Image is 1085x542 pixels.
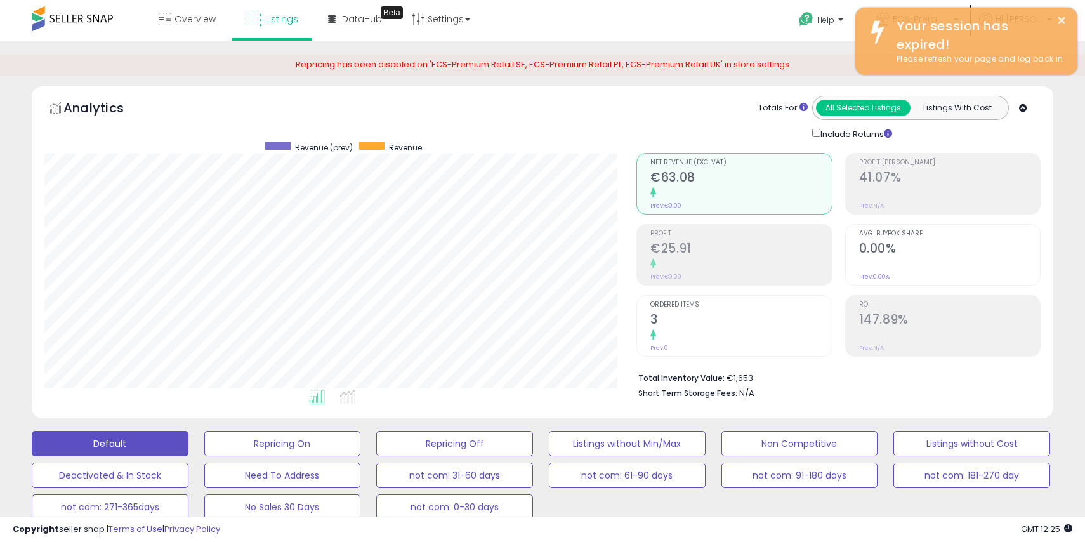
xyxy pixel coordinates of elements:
[803,126,907,141] div: Include Returns
[859,241,1040,258] h2: 0.00%
[204,463,361,488] button: Need To Address
[389,142,422,153] span: Revenue
[32,463,188,488] button: Deactivated & In Stock
[1056,13,1067,29] button: ×
[721,463,878,488] button: not com: 91-180 days
[758,102,808,114] div: Totals For
[32,431,188,456] button: Default
[63,99,148,120] h5: Analytics
[893,431,1050,456] button: Listings without Cost
[32,494,188,520] button: not com: 271-365days
[739,387,754,399] span: N/A
[13,524,220,536] div: seller snap | |
[910,100,1004,116] button: Listings With Cost
[859,273,890,281] small: Prev: 0.00%
[721,431,878,456] button: Non Competitive
[265,13,298,25] span: Listings
[817,15,834,25] span: Help
[296,58,789,70] span: Repricing has been disabled on 'ECS-Premium Retail SE, ECS-Premium Retail PL, ECS-Premium Retail ...
[342,13,382,25] span: DataHub
[859,230,1040,237] span: Avg. Buybox Share
[650,273,681,281] small: Prev: €0.00
[164,523,220,535] a: Privacy Policy
[650,301,831,308] span: Ordered Items
[887,53,1068,65] div: Please refresh your page and log back in
[109,523,162,535] a: Terms of Use
[204,431,361,456] button: Repricing On
[650,202,681,209] small: Prev: €0.00
[893,463,1050,488] button: not com: 181-270 day
[650,344,668,352] small: Prev: 0
[295,142,353,153] span: Revenue (prev)
[859,301,1040,308] span: ROI
[816,100,911,116] button: All Selected Listings
[789,2,856,41] a: Help
[381,6,403,19] div: Tooltip anchor
[376,494,533,520] button: not com: 0-30 days
[650,230,831,237] span: Profit
[1021,523,1072,535] span: 2025-10-7 12:25 GMT
[650,159,831,166] span: Net Revenue (Exc. VAT)
[638,388,737,399] b: Short Term Storage Fees:
[887,17,1068,53] div: Your session has expired!
[859,344,884,352] small: Prev: N/A
[204,494,361,520] button: No Sales 30 Days
[798,11,814,27] i: Get Help
[549,463,706,488] button: not com: 61-90 days
[650,312,831,329] h2: 3
[650,170,831,187] h2: €63.08
[859,159,1040,166] span: Profit [PERSON_NAME]
[638,369,1031,385] li: €1,653
[859,312,1040,329] h2: 147.89%
[638,373,725,383] b: Total Inventory Value:
[549,431,706,456] button: Listings without Min/Max
[174,13,216,25] span: Overview
[859,202,884,209] small: Prev: N/A
[376,463,533,488] button: not com: 31-60 days
[13,523,59,535] strong: Copyright
[650,241,831,258] h2: €25.91
[859,170,1040,187] h2: 41.07%
[376,431,533,456] button: Repricing Off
